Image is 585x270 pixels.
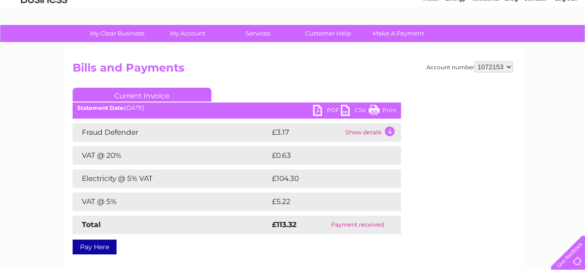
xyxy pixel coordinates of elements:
[20,24,68,52] img: logo.png
[77,104,125,111] b: Statement Date:
[314,216,400,234] td: Payment received
[73,123,270,142] td: Fraud Defender
[471,39,499,46] a: Telecoms
[426,61,513,72] div: Account number
[343,123,401,142] td: Show details
[313,105,341,118] a: PDF
[73,88,211,102] a: Current Invoice
[79,25,155,42] a: My Clear Business
[270,169,384,188] td: £104.30
[82,220,101,229] strong: Total
[270,123,343,142] td: £3.17
[523,39,546,46] a: Contact
[73,61,513,79] h2: Bills and Payments
[411,5,474,16] a: 0333 014 3131
[270,146,379,165] td: £0.63
[73,192,270,211] td: VAT @ 5%
[73,240,117,254] a: Pay Here
[149,25,226,42] a: My Account
[272,220,296,229] strong: £113.32
[422,39,440,46] a: Water
[445,39,466,46] a: Energy
[290,25,366,42] a: Customer Help
[73,105,401,111] div: [DATE]
[341,105,369,118] a: CSV
[74,5,511,45] div: Clear Business is a trading name of Verastar Limited (registered in [GEOGRAPHIC_DATA] No. 3667643...
[554,39,576,46] a: Log out
[505,39,518,46] a: Blog
[360,25,437,42] a: Make A Payment
[73,146,270,165] td: VAT @ 20%
[220,25,296,42] a: Services
[270,192,379,211] td: £5.22
[369,105,396,118] a: Print
[73,169,270,188] td: Electricity @ 5% VAT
